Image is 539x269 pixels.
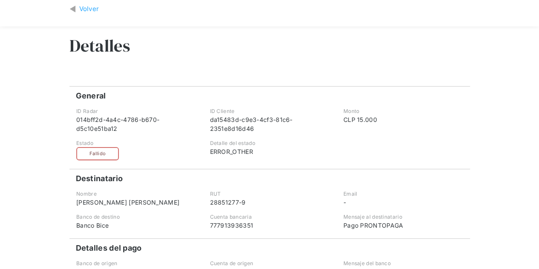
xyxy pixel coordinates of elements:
[76,221,196,230] div: Banco Bice
[210,115,329,133] div: da15483d-c9e3-4cf3-81c6-2351e8d16d46
[69,4,99,14] a: Volver
[343,260,463,267] div: Mensaje del banco
[76,260,196,267] div: Banco de origen
[76,190,196,198] div: Nombre
[76,91,106,101] h4: General
[76,115,196,133] div: 014bff2d-4a4c-4786-b670-d5c10e51ba12
[76,174,123,184] h4: Destinatario
[343,107,463,115] div: Monto
[210,107,329,115] div: ID Cliente
[343,115,463,124] div: CLP 15.000
[210,190,329,198] div: RUT
[210,260,329,267] div: Cuenta de origen
[76,243,142,253] h4: Detalles del pago
[210,198,329,207] div: 28851277-9
[343,221,463,230] div: Pago PRONTOPAGA
[79,4,99,14] div: Volver
[343,213,463,221] div: Mensaje al destinatario
[69,35,130,56] h3: Detalles
[210,221,329,230] div: 777913936351
[76,107,196,115] div: ID Radar
[210,139,329,147] div: Detalle del estado
[76,139,196,147] div: Estado
[210,147,329,156] div: ERROR_OTHER
[210,213,329,221] div: Cuenta bancaria
[76,147,119,160] div: Fallido
[343,190,463,198] div: Email
[76,198,196,207] div: [PERSON_NAME] [PERSON_NAME]
[76,213,196,221] div: Banco de destino
[343,198,463,207] div: -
